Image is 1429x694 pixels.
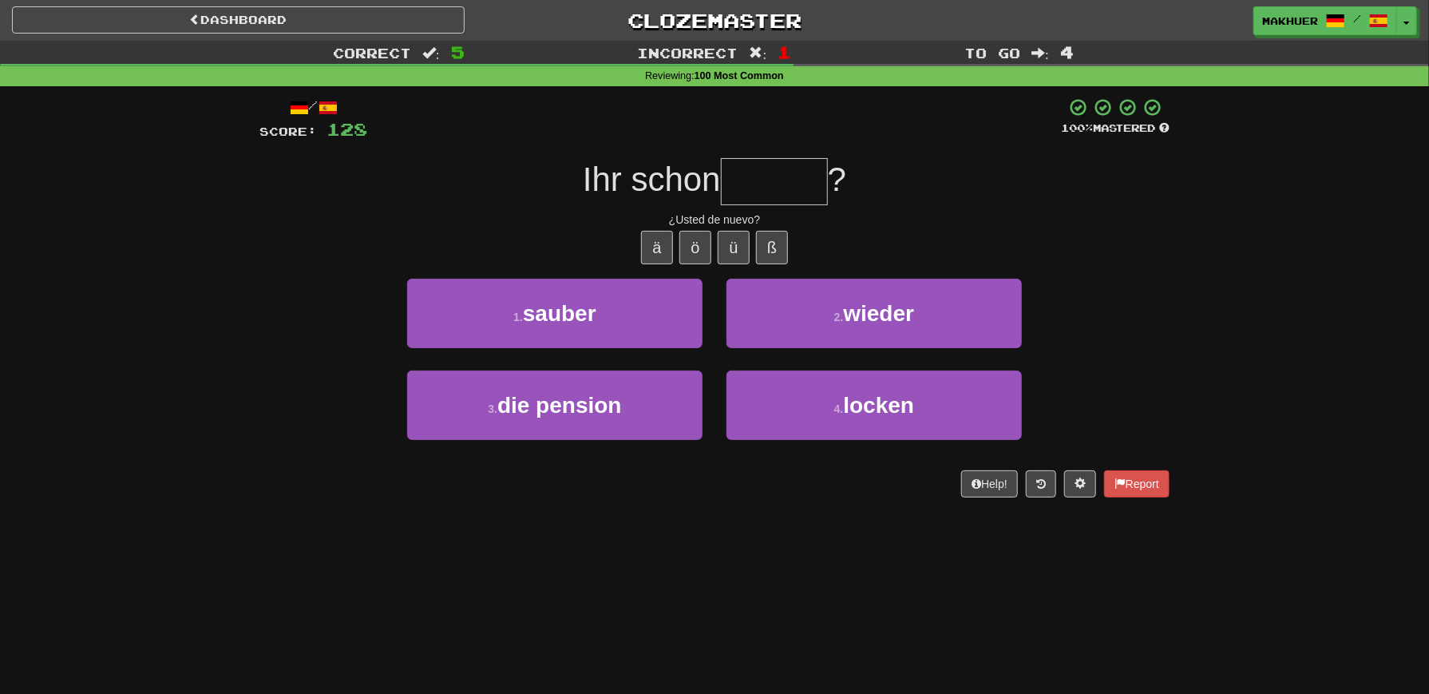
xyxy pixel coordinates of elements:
span: makhuer [1262,14,1318,28]
span: locken [843,393,914,418]
strong: 100 Most Common [695,70,784,81]
button: ö [679,231,711,264]
a: makhuer / [1253,6,1397,35]
span: / [1353,13,1361,24]
span: : [1031,46,1049,60]
span: 100 % [1061,121,1093,134]
button: 2.wieder [726,279,1022,348]
button: ä [641,231,673,264]
span: Score: [259,125,317,138]
a: Dashboard [12,6,465,34]
small: 2 . [834,311,844,323]
button: ü [718,231,750,264]
button: Round history (alt+y) [1026,470,1056,498]
button: 3.die pension [407,371,703,440]
div: ¿Usted de nuevo? [259,212,1170,228]
span: Ihr schon [583,161,721,198]
div: Mastered [1061,121,1170,136]
button: 1.sauber [407,279,703,348]
small: 4 . [834,403,844,415]
small: 1 . [513,311,523,323]
span: 4 [1060,42,1074,61]
span: die pension [497,393,622,418]
span: : [422,46,440,60]
button: ß [756,231,788,264]
a: Clozemaster [489,6,941,34]
span: 128 [327,119,367,139]
span: 5 [451,42,465,61]
button: 4.locken [726,371,1022,440]
button: Help! [961,470,1018,498]
button: Report [1104,470,1170,498]
span: To go [964,45,1020,61]
span: wieder [843,301,914,326]
span: 1 [778,42,791,61]
span: ? [828,161,846,198]
div: / [259,97,367,117]
span: Correct [333,45,411,61]
span: Incorrect [638,45,738,61]
small: 3 . [488,403,497,415]
span: : [750,46,767,60]
span: sauber [523,301,596,326]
